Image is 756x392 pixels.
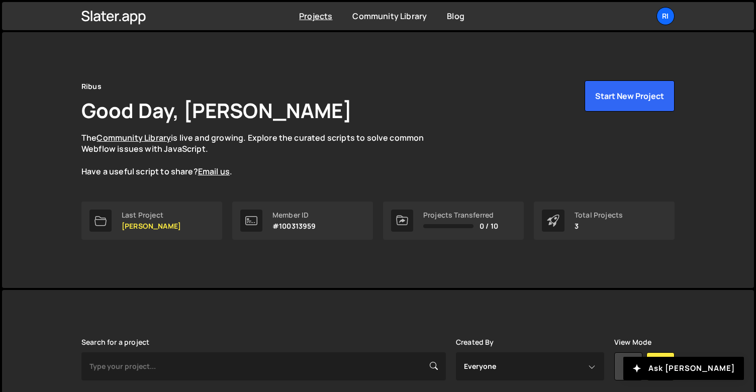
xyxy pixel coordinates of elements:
p: #100313959 [272,222,316,230]
label: Search for a project [81,338,149,346]
p: [PERSON_NAME] [122,222,181,230]
h1: Good Day, [PERSON_NAME] [81,96,352,124]
a: Blog [447,11,464,22]
button: Ask [PERSON_NAME] [623,357,744,380]
label: View Mode [614,338,651,346]
a: Ri [656,7,675,25]
div: Total Projects [575,211,623,219]
div: Last Project [122,211,181,219]
a: Community Library [97,132,171,143]
span: 0 / 10 [480,222,498,230]
a: Community Library [352,11,427,22]
div: Member ID [272,211,316,219]
p: 3 [575,222,623,230]
button: Start New Project [585,80,675,112]
div: Projects Transferred [423,211,498,219]
a: Last Project [PERSON_NAME] [81,202,222,240]
p: The is live and growing. Explore the curated scripts to solve common Webflow issues with JavaScri... [81,132,443,177]
a: Projects [299,11,332,22]
a: Email us [198,166,230,177]
label: Created By [456,338,494,346]
input: Type your project... [81,352,446,380]
div: Ribus [81,80,102,92]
